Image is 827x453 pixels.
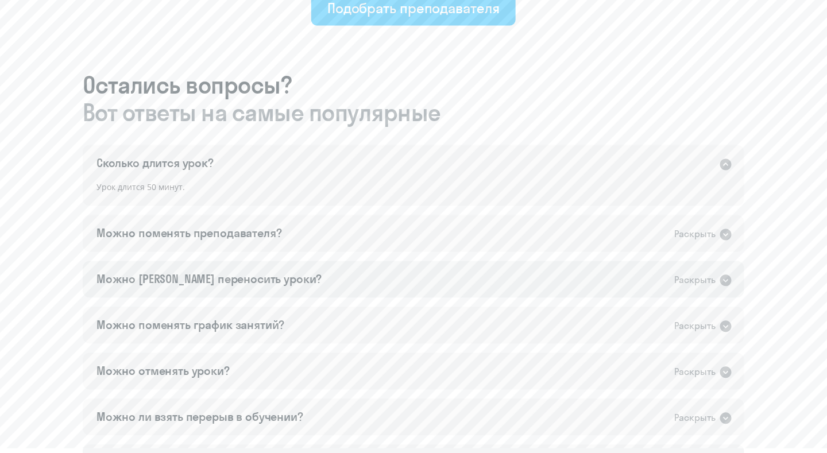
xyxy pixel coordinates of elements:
[96,363,230,380] div: Можно отменять уроки?
[674,365,716,380] div: Раскрыть
[674,411,716,425] div: Раскрыть
[96,272,322,288] div: Можно [PERSON_NAME] переносить уроки?
[83,181,744,206] div: Урок длится 50 минут.
[83,99,744,127] span: Вот ответы на самые популярные
[96,318,285,334] div: Можно поменять график занятий?
[96,226,282,242] div: Можно поменять преподавателя?
[96,409,303,425] div: Можно ли взять перерыв в обучении?
[674,227,716,242] div: Раскрыть
[674,319,716,334] div: Раскрыть
[674,273,716,288] div: Раскрыть
[96,156,214,172] div: Сколько длится урок?
[83,72,744,127] h3: Остались вопросы?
